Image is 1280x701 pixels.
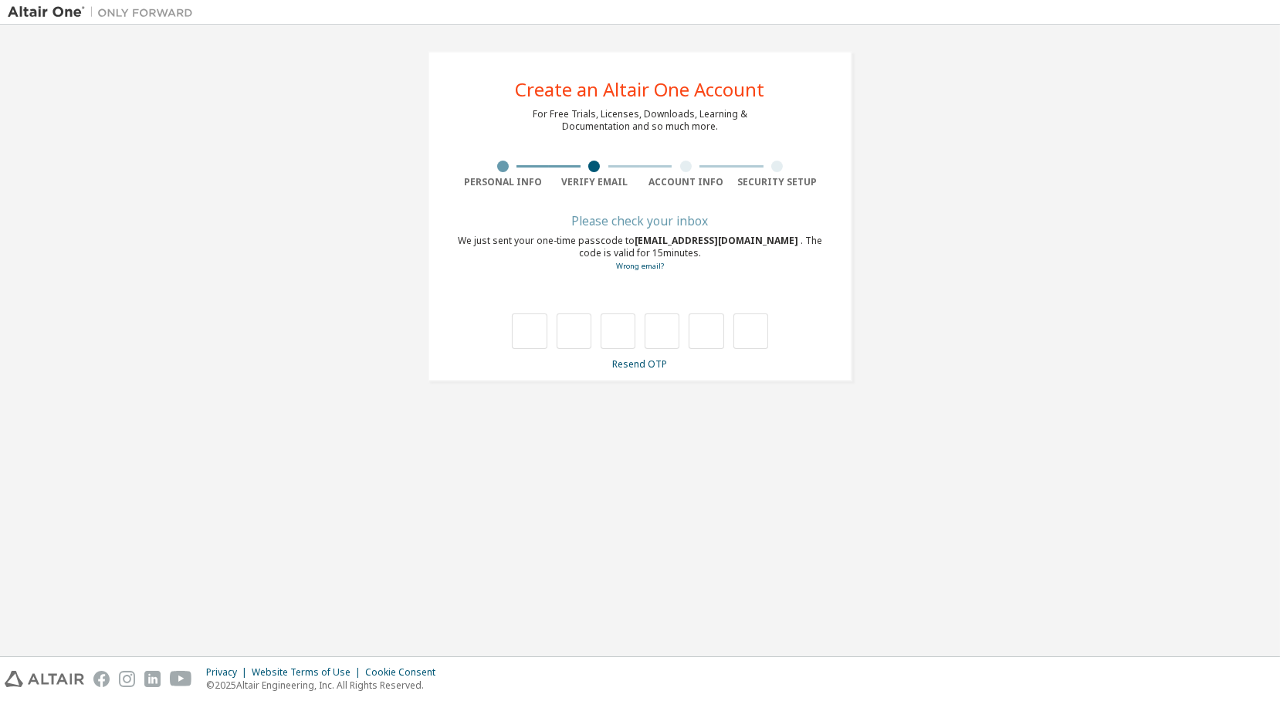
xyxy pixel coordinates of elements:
div: Website Terms of Use [252,666,365,679]
a: Resend OTP [613,357,668,371]
img: facebook.svg [93,671,110,687]
div: Cookie Consent [365,666,445,679]
img: Altair One [8,5,201,20]
div: Personal Info [457,176,549,188]
img: youtube.svg [170,671,192,687]
div: Privacy [206,666,252,679]
div: Security Setup [732,176,824,188]
img: instagram.svg [119,671,135,687]
p: © 2025 Altair Engineering, Inc. All Rights Reserved. [206,679,445,692]
div: Account Info [640,176,732,188]
div: Create an Altair One Account [516,80,765,99]
div: Verify Email [549,176,641,188]
div: For Free Trials, Licenses, Downloads, Learning & Documentation and so much more. [533,108,747,133]
img: linkedin.svg [144,671,161,687]
div: We just sent your one-time passcode to . The code is valid for 15 minutes. [457,235,823,273]
img: altair_logo.svg [5,671,84,687]
span: [EMAIL_ADDRESS][DOMAIN_NAME] [635,234,801,247]
a: Go back to the registration form [616,261,664,271]
div: Please check your inbox [457,216,823,225]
